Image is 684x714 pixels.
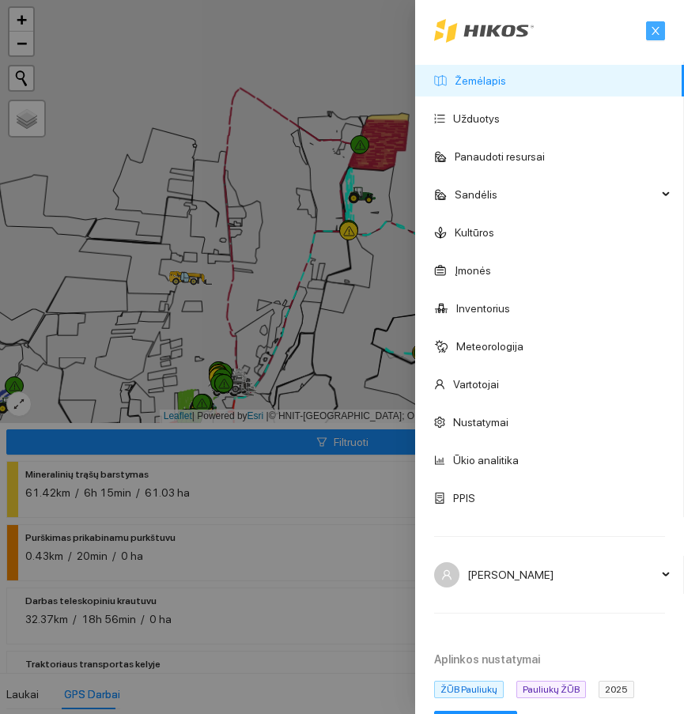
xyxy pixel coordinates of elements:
a: Nustatymai [453,416,508,429]
span: close [647,25,664,36]
span: 2025 [599,681,634,698]
a: PPIS [453,492,475,504]
span: Sandėlis [455,179,657,210]
button: close [646,21,665,40]
span: [PERSON_NAME] [467,559,657,591]
a: Vartotojai [453,378,499,391]
span: user [441,569,452,580]
a: Meteorologija [456,340,523,353]
a: Panaudoti resursai [455,150,545,163]
a: Žemėlapis [455,74,506,87]
a: Inventorius [456,302,510,315]
a: Užduotys [453,112,500,125]
span: ŽŪB Pauliukų [434,681,504,698]
a: Kultūros [455,226,494,239]
a: Ūkio analitika [453,454,519,467]
span: Pauliukų ŽŪB [516,681,586,698]
a: Įmonės [455,264,491,277]
strong: Aplinkos nustatymai [434,653,540,666]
